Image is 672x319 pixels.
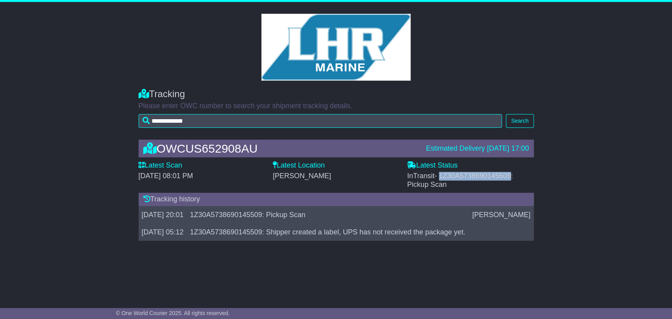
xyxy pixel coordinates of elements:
[506,114,533,128] button: Search
[139,102,534,111] p: Please enter OWC number to search your shipment tracking details.
[426,144,529,153] div: Estimated Delivery [DATE] 17:00
[407,172,513,188] span: InTransit
[261,14,411,81] img: GetCustomerLogo
[407,172,513,188] span: - 1Z30A5738690145509: Pickup Scan
[187,223,469,241] td: 1Z30A5738690145509: Shipper created a label, UPS has not received the package yet.
[139,193,534,206] div: Tracking history
[139,206,187,223] td: [DATE] 20:01
[139,161,182,170] label: Latest Scan
[139,89,534,100] div: Tracking
[273,172,331,180] span: [PERSON_NAME]
[187,206,469,223] td: 1Z30A5738690145509: Pickup Scan
[116,310,230,316] span: © One World Courier 2025. All rights reserved.
[407,161,457,170] label: Latest Status
[273,161,325,170] label: Latest Location
[469,206,533,223] td: [PERSON_NAME]
[139,172,193,180] span: [DATE] 08:01 PM
[139,142,422,155] div: OWCUS652908AU
[139,223,187,241] td: [DATE] 05:12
